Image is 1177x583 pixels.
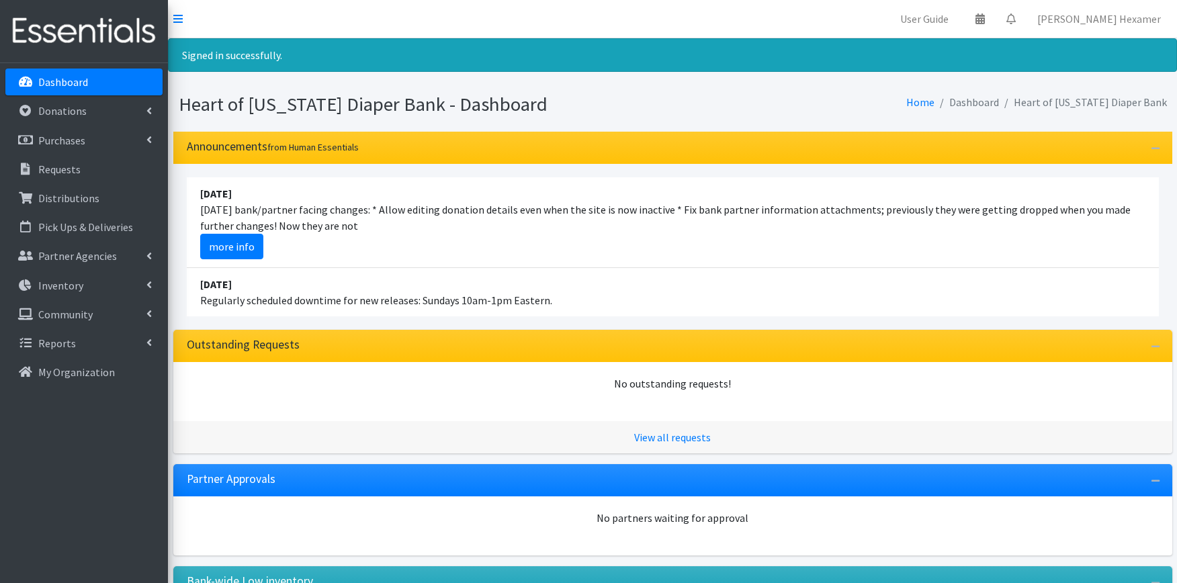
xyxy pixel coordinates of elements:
[906,95,934,109] a: Home
[5,359,163,386] a: My Organization
[5,242,163,269] a: Partner Agencies
[187,268,1159,316] li: Regularly scheduled downtime for new releases: Sundays 10am-1pm Eastern.
[187,375,1159,392] div: No outstanding requests!
[889,5,959,32] a: User Guide
[38,308,93,321] p: Community
[999,93,1167,112] li: Heart of [US_STATE] Diaper Bank
[1027,5,1172,32] a: [PERSON_NAME] Hexamer
[200,277,232,291] strong: [DATE]
[168,38,1177,72] div: Signed in successfully.
[187,177,1159,268] li: [DATE] bank/partner facing changes: * Allow editing donation details even when the site is now in...
[38,337,76,350] p: Reports
[5,97,163,124] a: Donations
[5,330,163,357] a: Reports
[187,472,275,486] h3: Partner Approvals
[200,187,232,200] strong: [DATE]
[179,93,668,116] h1: Heart of [US_STATE] Diaper Bank - Dashboard
[200,234,263,259] a: more info
[38,220,133,234] p: Pick Ups & Deliveries
[5,9,163,54] img: HumanEssentials
[187,140,359,154] h3: Announcements
[38,163,81,176] p: Requests
[38,249,117,263] p: Partner Agencies
[5,272,163,299] a: Inventory
[5,156,163,183] a: Requests
[634,431,711,444] a: View all requests
[934,93,999,112] li: Dashboard
[5,127,163,154] a: Purchases
[38,75,88,89] p: Dashboard
[38,104,87,118] p: Donations
[187,338,300,352] h3: Outstanding Requests
[5,301,163,328] a: Community
[187,510,1159,526] div: No partners waiting for approval
[5,214,163,240] a: Pick Ups & Deliveries
[5,185,163,212] a: Distributions
[38,191,99,205] p: Distributions
[5,69,163,95] a: Dashboard
[38,134,85,147] p: Purchases
[38,365,115,379] p: My Organization
[38,279,83,292] p: Inventory
[267,141,359,153] small: from Human Essentials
